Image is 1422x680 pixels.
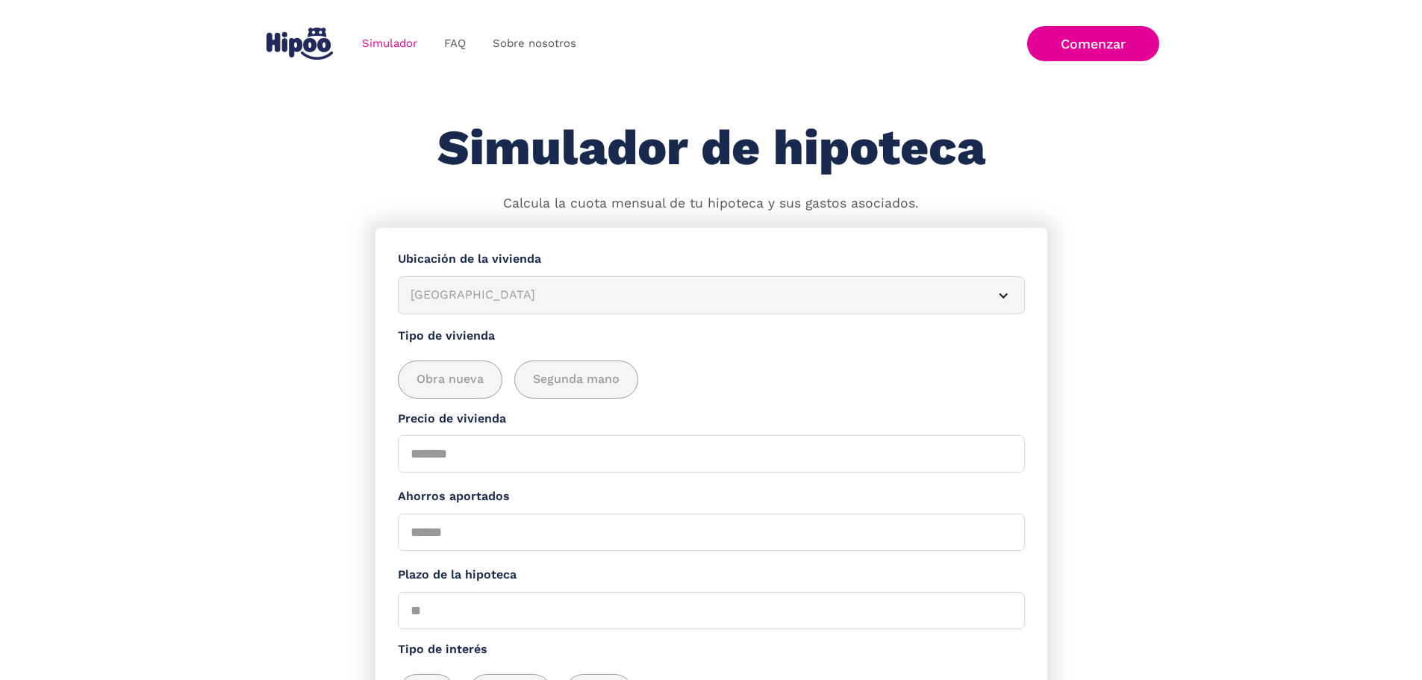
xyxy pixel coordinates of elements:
a: FAQ [431,29,479,58]
h1: Simulador de hipoteca [437,121,985,175]
span: Segunda mano [533,370,620,389]
p: Calcula la cuota mensual de tu hipoteca y sus gastos asociados. [503,194,919,213]
span: Obra nueva [417,370,484,389]
label: Tipo de vivienda [398,327,1025,346]
label: Plazo de la hipoteca [398,566,1025,584]
label: Ubicación de la vivienda [398,250,1025,269]
div: add_description_here [398,361,1025,399]
a: Simulador [349,29,431,58]
label: Ahorros aportados [398,487,1025,506]
a: Sobre nosotros [479,29,590,58]
a: home [263,22,337,66]
label: Precio de vivienda [398,410,1025,428]
label: Tipo de interés [398,640,1025,659]
a: Comenzar [1027,26,1159,61]
div: [GEOGRAPHIC_DATA] [411,286,976,305]
article: [GEOGRAPHIC_DATA] [398,276,1025,314]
